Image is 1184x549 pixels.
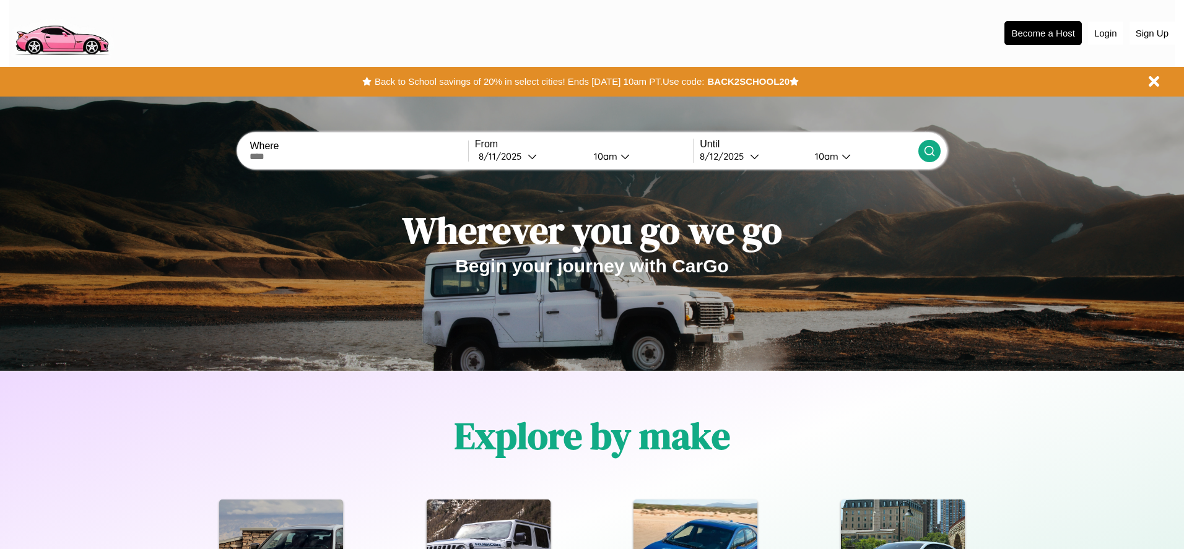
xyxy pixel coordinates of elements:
div: 8 / 12 / 2025 [700,150,750,162]
button: Login [1088,22,1123,45]
button: Become a Host [1004,21,1082,45]
button: Sign Up [1130,22,1175,45]
label: Where [250,140,468,152]
b: BACK2SCHOOL20 [707,76,790,87]
div: 10am [809,150,842,162]
img: logo [9,6,114,58]
button: 8/11/2025 [475,150,584,163]
div: 10am [588,150,620,162]
button: Back to School savings of 20% in select cities! Ends [DATE] 10am PT.Use code: [372,73,707,90]
button: 10am [805,150,918,163]
h1: Explore by make [455,410,730,461]
div: 8 / 11 / 2025 [479,150,528,162]
button: 10am [584,150,693,163]
label: Until [700,139,918,150]
label: From [475,139,693,150]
